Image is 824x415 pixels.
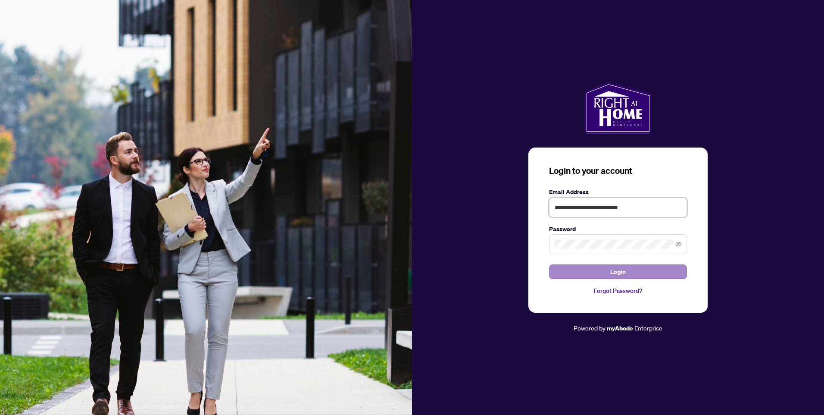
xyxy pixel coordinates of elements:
[607,324,633,333] a: myAbode
[574,324,606,332] span: Powered by
[549,165,687,177] h3: Login to your account
[675,241,681,247] span: eye-invisible
[584,82,651,134] img: ma-logo
[634,324,662,332] span: Enterprise
[549,286,687,296] a: Forgot Password?
[610,265,626,279] span: Login
[549,264,687,279] button: Login
[549,224,687,234] label: Password
[549,187,687,197] label: Email Address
